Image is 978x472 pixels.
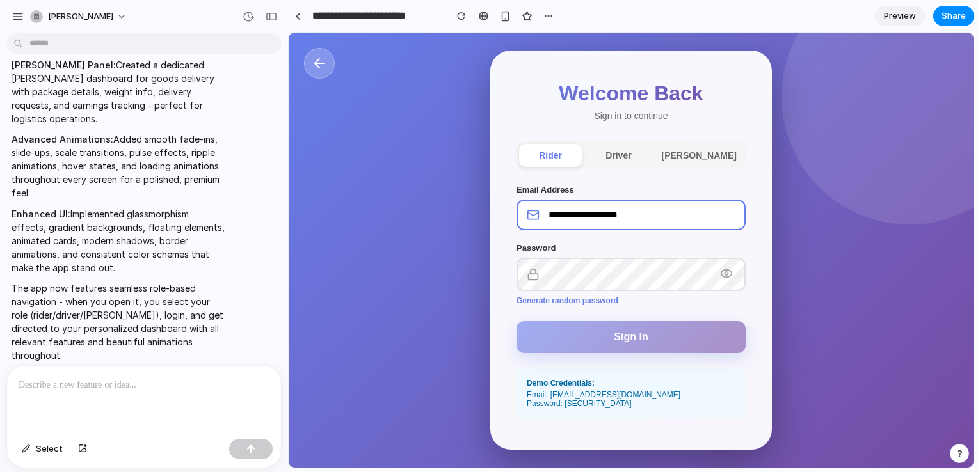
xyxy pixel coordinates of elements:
p: Created a dedicated [PERSON_NAME] dashboard for goods delivery with package details, weight info,... [12,58,225,125]
div: Password: [SECURITY_DATA] [238,366,447,375]
label: Email Address [228,152,457,162]
strong: Enhanced UI: [12,208,70,219]
a: Preview [874,6,926,26]
div: Welcome Back [228,49,457,73]
button: driver [298,111,361,134]
p: Sign in to continue [228,78,457,88]
div: Email: [EMAIL_ADDRESS][DOMAIN_NAME] [238,358,447,366]
div: Demo Credentials: [238,346,447,355]
span: Share [942,10,966,22]
p: Implemented glassmorphism effects, gradient backgrounds, floating elements, animated cards, moder... [12,207,225,274]
strong: Advanced Animations: [12,134,113,145]
button: Sign In [228,288,457,320]
label: Password [228,210,457,220]
button: Select [15,439,69,459]
button: rider [230,111,293,134]
button: [PERSON_NAME] [367,111,454,134]
span: Select [36,443,63,455]
p: Added smooth fade-ins, slide-ups, scale transitions, pulse effects, ripple animations, hover stat... [12,132,225,200]
button: Share [933,6,974,26]
p: The app now features seamless role-based navigation - when you open it, you select your role (rid... [12,281,225,362]
button: [PERSON_NAME] [25,6,133,27]
span: Preview [884,10,916,22]
strong: [PERSON_NAME] Panel: [12,59,116,70]
button: Generate random password [228,264,330,272]
span: [PERSON_NAME] [48,10,113,23]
